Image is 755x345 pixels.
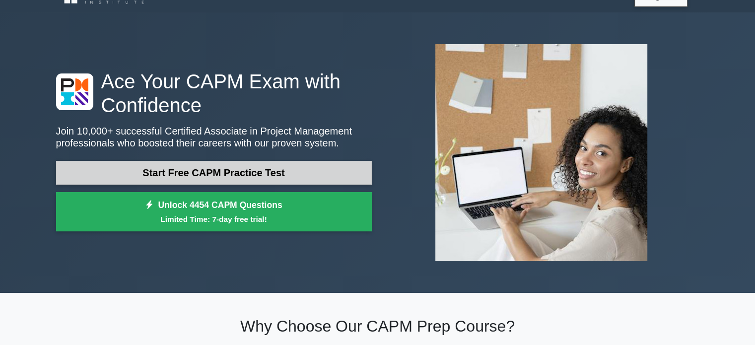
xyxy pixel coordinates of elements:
[56,125,372,149] p: Join 10,000+ successful Certified Associate in Project Management professionals who boosted their...
[56,69,372,117] h1: Ace Your CAPM Exam with Confidence
[56,192,372,232] a: Unlock 4454 CAPM QuestionsLimited Time: 7-day free trial!
[56,317,699,336] h2: Why Choose Our CAPM Prep Course?
[69,213,359,225] small: Limited Time: 7-day free trial!
[56,161,372,185] a: Start Free CAPM Practice Test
